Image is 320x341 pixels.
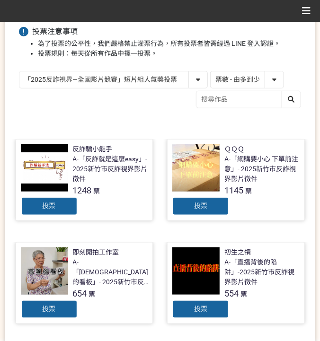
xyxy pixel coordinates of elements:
span: 票 [89,290,96,298]
li: 投票規則：每天從所有作品中擇一投票。 [38,49,301,59]
div: A-「反詐就是這麼easy」- 2025新竹市反詐視界影片徵件 [73,154,148,184]
span: 票 [240,290,247,298]
span: 投票 [194,202,207,210]
a: ＱＱＱA-「網購要小心 下單前注意」- 2025新竹市反詐視界影片徵件1145票投票 [167,139,305,221]
div: A-「網購要小心 下單前注意」- 2025新竹市反詐視界影片徵件 [224,154,300,184]
span: 1248 [73,185,92,195]
span: 554 [224,289,239,298]
a: 即刻開拍工作室A-「[DEMOGRAPHIC_DATA]的看板」- 2025新竹市反詐視界影片徵件654票投票 [16,242,153,324]
span: 投票 [43,305,56,313]
span: 投票 [194,305,207,313]
span: 票 [94,187,100,195]
span: 票 [245,187,252,195]
input: 搜尋作品 [196,91,301,108]
span: 投票注意事項 [32,27,78,36]
span: 654 [73,289,87,298]
div: 初生之犢 [224,247,251,257]
a: 初生之犢A-「直播背後的陷阱」-2025新竹市反詐視界影片徵件554票投票 [167,242,305,324]
div: A-「[DEMOGRAPHIC_DATA]的看板」- 2025新竹市反詐視界影片徵件 [73,257,149,287]
div: 反詐騙小能手 [73,144,113,154]
div: A-「直播背後的陷阱」-2025新竹市反詐視界影片徵件 [224,257,300,287]
a: 反詐騙小能手A-「反詐就是這麼easy」- 2025新竹市反詐視界影片徵件1248票投票 [16,139,153,221]
span: 1145 [224,185,243,195]
div: ＱＱＱ [224,144,244,154]
li: 為了投票的公平性，我們嚴格禁止灌票行為，所有投票者皆需經過 LINE 登入認證。 [38,39,301,49]
span: 投票 [43,202,56,210]
div: 即刻開拍工作室 [73,247,119,257]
